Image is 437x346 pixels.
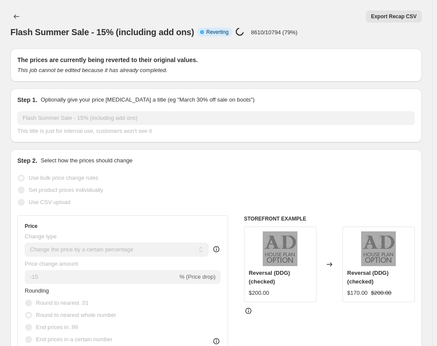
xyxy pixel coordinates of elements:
h2: Step 2. [17,156,37,165]
h6: STOREFRONT EXAMPLE [244,215,415,222]
span: % (Price drop) [179,274,215,280]
span: Change type [25,233,57,240]
h2: Step 1. [17,96,37,104]
div: help [212,245,221,254]
span: This title is just for internal use, customers won't see it [17,128,152,134]
p: 8610/10794 (79%) [251,29,297,36]
span: Reversal (DDG) (checked) [347,270,388,285]
button: Export Recap CSV [366,10,422,23]
span: Use bulk price change rules [29,175,98,181]
input: -15 [25,270,178,284]
strike: $200.00 [371,289,391,297]
div: $200.00 [249,289,269,297]
div: $170.00 [347,289,368,297]
span: End prices in a certain number [36,336,112,343]
button: Price change jobs [10,10,23,23]
p: Optionally give your price [MEDICAL_DATA] a title (eg "March 30% off sale on boots") [41,96,254,104]
span: Round to nearest .01 [36,300,88,306]
img: ADI-default-image-2_ee263e93-b3cd-4fd8-8402-7bb11f95ad3d_80x.jpg [361,231,396,266]
span: Rounding [25,287,49,294]
span: Use CSV upload [29,199,70,205]
h3: Price [25,223,37,230]
span: Round to nearest whole number [36,312,116,318]
span: Export Recap CSV [371,13,417,20]
img: ADI-default-image-2_ee263e93-b3cd-4fd8-8402-7bb11f95ad3d_80x.jpg [263,231,297,266]
span: Price change amount [25,260,78,267]
i: This job cannot be edited because it has already completed. [17,67,167,73]
span: Flash Summer Sale - 15% (including add ons) [10,27,194,37]
span: Reverting [206,29,228,36]
span: Set product prices individually [29,187,103,193]
span: Reversal (DDG) (checked) [249,270,290,285]
p: Select how the prices should change [41,156,133,165]
input: 30% off holiday sale [17,111,415,125]
h2: The prices are currently being reverted to their original values. [17,56,415,64]
span: End prices in .99 [36,324,78,330]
